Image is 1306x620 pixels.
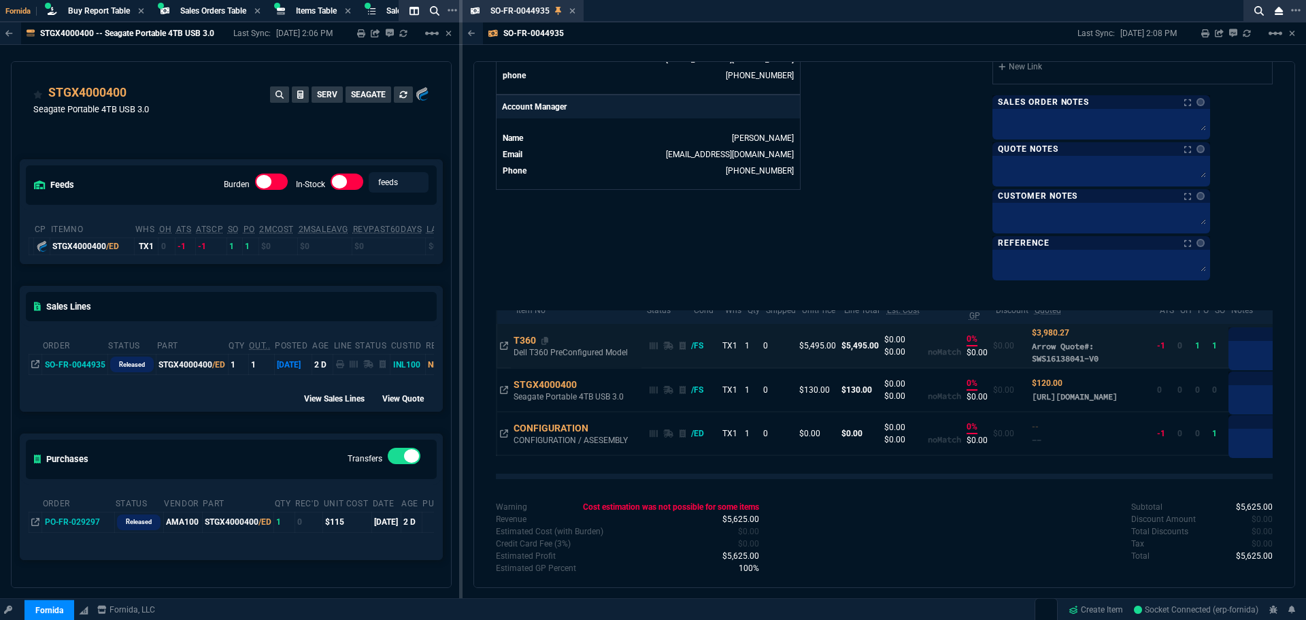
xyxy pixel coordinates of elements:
td: INL100 [390,355,425,375]
span: 0 [1195,385,1200,395]
th: Unit Cost [323,493,372,512]
td: [DATE] [372,512,401,532]
p: [DATE] 2:06 PM [276,28,333,39]
th: Status [107,335,156,355]
span: -- [1032,435,1041,445]
label: Burden [224,180,250,189]
p: SO-FR-0044935 [503,28,564,39]
span: 0 [1177,385,1182,395]
th: cp [34,218,50,238]
td: 2 D [312,355,333,375]
nx-icon: Close Tab [569,6,575,17]
p: spec.value [1239,525,1273,538]
th: ItemNo [50,218,135,238]
span: 1 [739,564,759,573]
p: $0.00 [967,391,988,403]
nx-icon: Open New Tab [1291,4,1301,17]
th: CustId [390,335,425,355]
p: spec.value [1239,538,1273,550]
p: spec.value [726,538,760,550]
span: /ED [258,517,271,527]
td: $0 [258,238,297,255]
th: Line Status [333,335,390,355]
a: Create Item [1063,600,1128,620]
th: Part [202,493,273,512]
span: 0 [1195,429,1200,438]
p: $5,495.00 [799,340,836,352]
td: 0 [760,324,797,368]
td: [DATE] [274,355,312,375]
th: Posted [274,335,312,355]
th: Vendor [163,493,202,512]
p: noMatch [928,390,961,402]
p: spec.value [571,501,760,513]
nx-icon: Open In Opposite Panel [31,360,39,370]
div: In-Stock [331,174,363,195]
td: 0 [158,238,175,255]
p: undefined [496,538,571,550]
div: T360 [514,333,549,347]
p: $130.00 [799,384,836,396]
td: NEPT [425,355,450,375]
span: 5625 [722,551,759,561]
span: 0 [1252,539,1273,549]
span: Quoted Cost [1032,422,1039,431]
p: [DATE] 2:08 PM [1120,28,1177,39]
span: Fornida [5,7,37,16]
nx-icon: Back to Table [5,29,13,38]
span: 1 [1212,341,1217,350]
abbr: ATS with all companies combined [196,225,223,234]
p: $0.00 [884,421,928,434]
p: undefined [496,513,526,525]
p: spec.value [726,525,760,538]
span: Items Table [296,6,337,16]
th: Status [115,493,163,512]
nx-icon: Back to Table [468,29,475,38]
td: 1 [248,355,274,375]
p: Seagate Portable 4TB USB 3.0 [33,103,149,116]
p: undefined [1131,550,1150,562]
p: 0% [967,333,977,346]
h5: feeds [34,178,74,191]
span: /ED [106,242,119,251]
p: spec.value [726,562,760,574]
span: 5625 [1236,502,1273,512]
td: -1 [175,238,195,255]
div: /ED [691,427,717,440]
p: $130.00 [841,384,879,396]
td: -1 [195,238,227,255]
p: Dell T360 PreConfigured Model [514,347,628,358]
th: Date [372,493,401,512]
span: Quoted Cost [1032,378,1062,388]
p: undefined [496,501,527,513]
p: $0.00 [884,333,928,346]
mat-icon: Example home icon [1267,25,1284,42]
span: Phone [503,166,526,176]
p: Sales Order Notes [998,97,1089,108]
a: [EMAIL_ADDRESS][DOMAIN_NAME] [666,150,794,159]
p: $0.00 [884,390,928,402]
abbr: Outstanding (To Ship) [249,341,270,350]
nx-icon: Split Panels [404,3,424,19]
p: spec.value [1239,513,1273,525]
button: SEAGATE [346,86,391,103]
label: Transfers [348,454,382,463]
th: Rec'd [295,493,323,512]
p: undefined [1131,501,1162,513]
th: QTY [228,335,248,355]
span: https://www.amazon.com/Seagate-Portable-External-Hard-Drive/dp/B07CRGSR16?th=1 [1032,391,1118,402]
div: STGX4000400 [52,240,132,252]
td: TX1 [720,412,742,455]
span: 5625 [1236,551,1273,561]
abbr: Avg Sale from SO invoices for 2 months [299,225,348,234]
abbr: The last purchase cost from PO Order [426,225,469,234]
span: 1 [1212,429,1217,438]
span: phone [503,71,526,80]
a: New Link [999,61,1267,73]
span: 0 [1252,527,1273,536]
p: spec.value [1224,550,1273,562]
tr: undefined [502,131,794,145]
th: Qty [274,493,295,512]
nx-icon: Close Workbench [1269,3,1288,19]
p: spec.value [1224,501,1273,513]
